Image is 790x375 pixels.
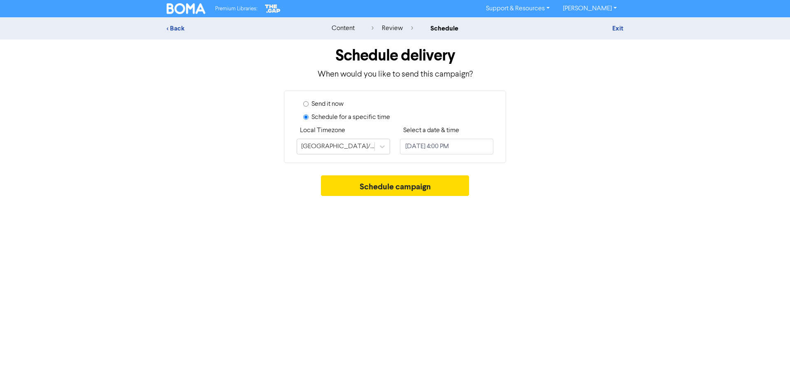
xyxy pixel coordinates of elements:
[215,6,257,12] span: Premium Libraries:
[332,23,355,33] div: content
[167,3,205,14] img: BOMA Logo
[301,142,375,151] div: [GEOGRAPHIC_DATA]/[GEOGRAPHIC_DATA]
[403,126,459,135] label: Select a date & time
[167,46,623,65] h1: Schedule delivery
[479,2,556,15] a: Support & Resources
[372,23,413,33] div: review
[556,2,623,15] a: [PERSON_NAME]
[264,3,282,14] img: The Gap
[167,23,311,33] div: < Back
[311,112,390,122] label: Schedule for a specific time
[311,99,344,109] label: Send it now
[400,139,493,154] input: Click to select a date
[430,23,458,33] div: schedule
[321,175,469,196] button: Schedule campaign
[300,126,345,135] label: Local Timezone
[749,335,790,375] iframe: Chat Widget
[612,24,623,33] a: Exit
[167,68,623,81] p: When would you like to send this campaign?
